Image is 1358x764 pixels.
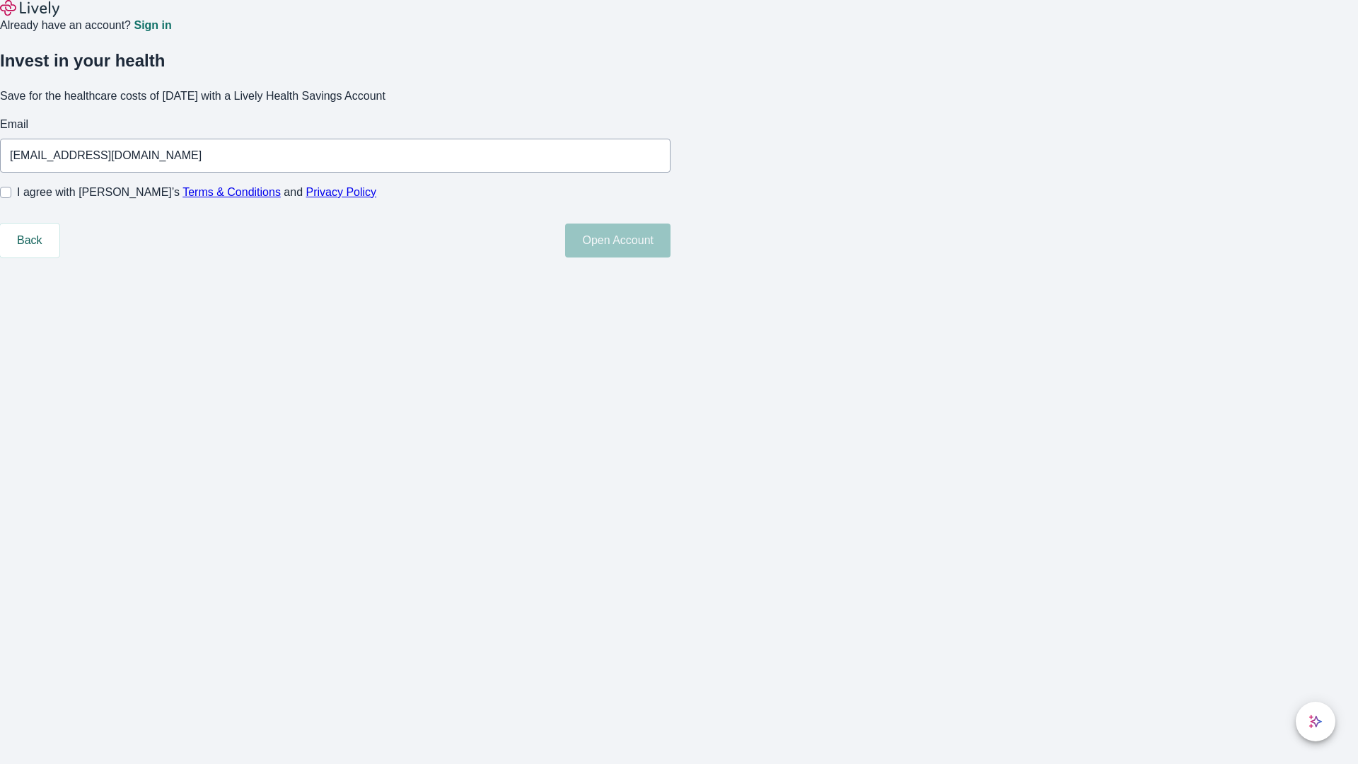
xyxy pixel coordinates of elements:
a: Sign in [134,20,171,31]
a: Privacy Policy [306,186,377,198]
svg: Lively AI Assistant [1308,714,1323,729]
span: I agree with [PERSON_NAME]’s and [17,184,376,201]
a: Terms & Conditions [182,186,281,198]
button: chat [1296,702,1335,741]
